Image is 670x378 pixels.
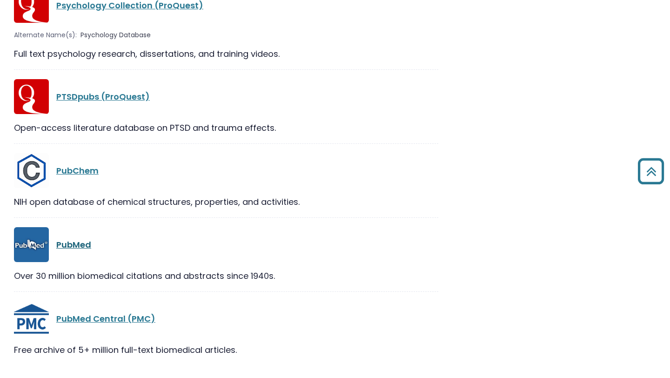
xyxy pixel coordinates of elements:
div: Full text psychology research, dissertations, and training videos. [14,47,438,60]
a: PTSDpubs (ProQuest) [56,91,150,102]
a: PubMed Central (PMC) [56,313,155,324]
span: Alternate Name(s): [14,30,77,40]
div: Over 30 million biomedical citations and abstracts since 1940s. [14,270,438,282]
div: Open-access literature database on PTSD and trauma effects. [14,121,438,134]
a: PubMed [56,239,91,250]
span: Psychology Database [80,30,151,40]
a: Back to Top [634,162,668,180]
a: PubChem [56,165,99,176]
div: Free archive of 5+ million full-text biomedical articles. [14,344,438,356]
div: NIH open database of chemical structures, properties, and activities. [14,196,438,208]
